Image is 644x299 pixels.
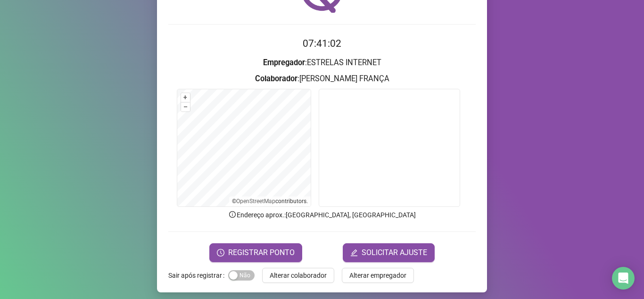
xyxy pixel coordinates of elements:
[362,247,427,258] span: SOLICITAR AJUSTE
[232,198,308,205] li: © contributors.
[270,270,327,281] span: Alterar colaborador
[262,268,334,283] button: Alterar colaborador
[349,270,406,281] span: Alterar empregador
[168,210,476,220] p: Endereço aprox. : [GEOGRAPHIC_DATA], [GEOGRAPHIC_DATA]
[168,57,476,69] h3: : ESTRELAS INTERNET
[343,243,435,262] button: editSOLICITAR AJUSTE
[168,268,228,283] label: Sair após registrar
[255,74,297,83] strong: Colaborador
[168,73,476,85] h3: : [PERSON_NAME] FRANÇA
[228,210,237,219] span: info-circle
[342,268,414,283] button: Alterar empregador
[217,249,224,256] span: clock-circle
[181,93,190,102] button: +
[181,103,190,111] button: –
[303,38,341,49] time: 07:41:02
[612,267,635,290] div: Open Intercom Messenger
[350,249,358,256] span: edit
[263,58,305,67] strong: Empregador
[236,198,275,205] a: OpenStreetMap
[228,247,295,258] span: REGISTRAR PONTO
[209,243,302,262] button: REGISTRAR PONTO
